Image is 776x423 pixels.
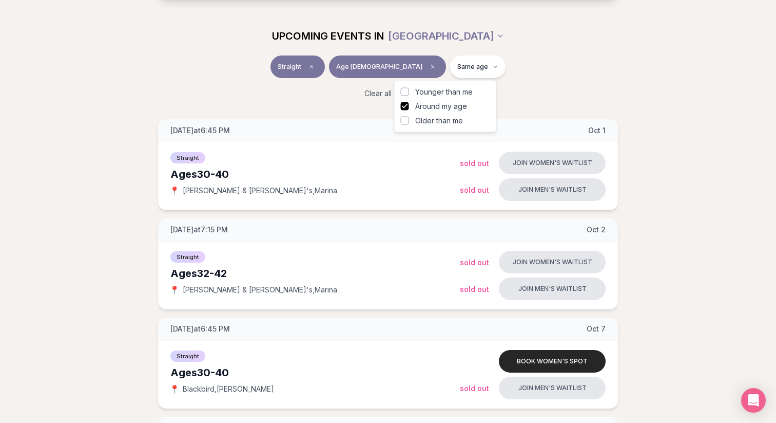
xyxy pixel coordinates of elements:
button: Around my age [401,102,409,111]
button: Join men's waitlist [499,278,606,300]
span: Older than me [415,116,463,126]
span: [DATE] at 6:45 PM [170,324,230,334]
span: Oct 7 [587,324,606,334]
span: [DATE] at 7:15 PM [170,225,228,235]
span: 📍 [170,187,179,195]
span: Around my age [415,101,467,112]
span: [PERSON_NAME] & [PERSON_NAME]'s , Marina [183,285,337,295]
div: Open Intercom Messenger [741,388,766,413]
span: Sold Out [460,258,489,267]
span: Younger than me [415,87,473,97]
span: Clear age [426,61,439,73]
button: Younger than me [401,88,409,96]
button: Age [DEMOGRAPHIC_DATA]Clear age [329,56,446,78]
span: Same age [457,63,488,71]
div: Ages 30-40 [170,167,460,181]
span: [DATE] at 6:45 PM [170,125,230,136]
span: Clear event type filter [305,61,318,73]
button: Join women's waitlist [499,152,606,174]
button: Join men's waitlist [499,377,606,399]
span: Sold Out [460,159,489,168]
button: Join women's waitlist [499,251,606,273]
button: Same age [450,56,506,78]
button: Join men's waitlist [499,178,606,201]
span: [PERSON_NAME] & [PERSON_NAME]'s , Marina [183,186,337,196]
button: StraightClear event type filter [270,56,325,78]
span: 📍 [170,286,179,294]
span: Blackbird , [PERSON_NAME] [183,384,274,394]
span: Oct 1 [588,125,606,136]
div: Ages 30-40 [170,365,460,380]
span: Age [DEMOGRAPHIC_DATA] [336,63,422,71]
span: Straight [170,152,205,163]
span: Sold Out [460,285,489,293]
span: Straight [170,351,205,362]
span: Sold Out [460,186,489,194]
button: Older than me [401,117,409,125]
span: Sold Out [460,384,489,393]
span: Straight [278,63,301,71]
span: Oct 2 [587,225,606,235]
div: Ages 32-42 [170,266,460,281]
button: [GEOGRAPHIC_DATA] [388,25,505,47]
span: UPCOMING EVENTS IN [272,29,384,43]
span: 📍 [170,385,179,393]
button: Clear all filters [358,82,418,105]
button: Book women's spot [499,350,606,373]
span: Straight [170,251,205,263]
